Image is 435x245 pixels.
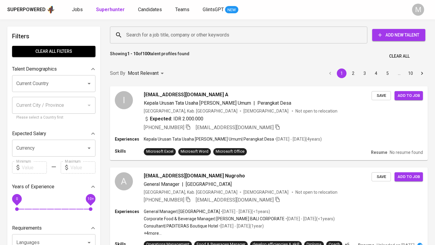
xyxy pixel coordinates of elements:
[12,31,95,41] h6: Filters
[12,65,57,73] p: Talent Demographics
[16,197,18,201] span: 0
[144,216,285,222] p: Corporate Food & Beverage Manager | [PERSON_NAME] BALI CORPORATE
[285,216,335,222] p: • [DATE] - [DATE] ( <1 years )
[203,7,224,12] span: GlintsGPT
[375,173,388,180] span: Save
[115,91,133,109] div: I
[7,5,55,14] a: Superpoweredapp logo
[398,173,420,180] span: Add to job
[216,149,244,154] div: Microsoft Office
[138,6,163,14] a: Candidates
[144,197,184,203] span: [PHONE_NUMBER]
[406,68,415,78] button: Go to page 10
[144,136,274,142] p: Kepala Urusan Tata Usaha [PERSON_NAME] Umum | Perangkat Desa
[115,172,133,190] div: A
[128,70,159,77] p: Most Relevant
[295,189,337,195] p: Not open to relocation
[12,181,95,193] div: Years of Experience
[377,31,420,39] span: Add New Talent
[146,149,173,154] div: Microsoft Excel
[372,91,391,100] button: Save
[390,149,423,155] p: No resume found
[253,100,255,107] span: |
[144,100,251,106] span: Kepala Urusan Tata Usaha [PERSON_NAME] Umum
[12,46,95,57] button: Clear All filters
[243,189,289,195] span: [DEMOGRAPHIC_DATA]
[274,136,322,142] p: • [DATE] - [DATE] ( 4 years )
[96,6,126,14] a: Superhunter
[371,68,381,78] button: Go to page 4
[85,144,93,152] button: Open
[389,52,410,60] span: Clear All
[22,161,47,173] input: Value
[144,181,179,187] span: General Manager
[360,68,369,78] button: Go to page 3
[87,197,94,201] span: 10+
[220,208,270,215] p: • [DATE] - [DATE] ( <1 years )
[348,68,358,78] button: Go to page 2
[144,208,220,215] p: General Manager | [GEOGRAPHIC_DATA]
[225,7,238,13] span: NEW
[175,6,191,14] a: Teams
[295,108,337,114] p: Not open to relocation
[150,115,172,122] b: Expected:
[72,6,84,14] a: Jobs
[12,128,95,140] div: Expected Salary
[47,5,55,14] img: app logo
[218,223,264,229] p: • [DATE] - [DATE] ( 1 year )
[181,149,208,154] div: Microsoft Word
[186,181,232,187] span: [GEOGRAPHIC_DATA]
[17,48,91,55] span: Clear All filters
[144,125,184,130] span: [PHONE_NUMBER]
[182,181,183,188] span: |
[144,223,218,229] p: Consultant | PADITERAS Boutique Hotel
[142,51,150,56] b: 100
[72,7,83,12] span: Jobs
[110,51,189,62] p: Showing of talent profiles found
[387,51,412,62] button: Clear All
[144,172,245,180] span: [EMAIL_ADDRESS][DOMAIN_NAME] Nugroho
[12,63,95,75] div: Talent Demographics
[115,208,144,215] p: Experiences
[144,230,335,236] p: +4 more ...
[395,172,423,182] button: Add to job
[257,100,291,106] span: Perangkat Desa
[412,4,424,16] div: M
[398,92,420,99] span: Add to job
[196,125,274,130] span: [EMAIL_ADDRESS][DOMAIN_NAME]
[12,224,42,232] p: Requirements
[12,130,46,137] p: Expected Salary
[144,91,228,98] span: [EMAIL_ADDRESS][DOMAIN_NAME] A
[372,29,425,41] button: Add New Talent
[128,68,166,79] div: Most Relevant
[394,70,404,76] div: …
[196,197,274,203] span: [EMAIL_ADDRESS][DOMAIN_NAME]
[127,51,138,56] b: 1 - 10
[115,136,144,142] p: Experiences
[144,115,203,122] div: IDR 2.000.000
[70,161,95,173] input: Value
[85,79,93,88] button: Open
[110,70,125,77] p: Sort By
[16,115,91,121] p: Please select a Country first
[383,68,392,78] button: Go to page 5
[375,92,388,99] span: Save
[203,6,238,14] a: GlintsGPT NEW
[324,68,428,78] nav: pagination navigation
[175,7,189,12] span: Teams
[371,149,387,155] p: Resume
[96,7,125,12] b: Superhunter
[417,68,427,78] button: Go to next page
[372,172,391,182] button: Save
[12,183,54,190] p: Years of Experience
[243,108,289,114] span: [DEMOGRAPHIC_DATA]
[144,189,237,195] div: [GEOGRAPHIC_DATA], Kab. [GEOGRAPHIC_DATA]
[138,7,162,12] span: Candidates
[7,6,46,13] div: Superpowered
[12,222,95,234] div: Requirements
[395,91,423,100] button: Add to job
[337,68,346,78] button: page 1
[110,86,428,160] a: I[EMAIL_ADDRESS][DOMAIN_NAME] AKepala Urusan Tata Usaha [PERSON_NAME] Umum|Perangkat Desa[GEOGRAP...
[115,148,144,154] p: Skills
[144,108,237,114] div: [GEOGRAPHIC_DATA], Kab. [GEOGRAPHIC_DATA]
